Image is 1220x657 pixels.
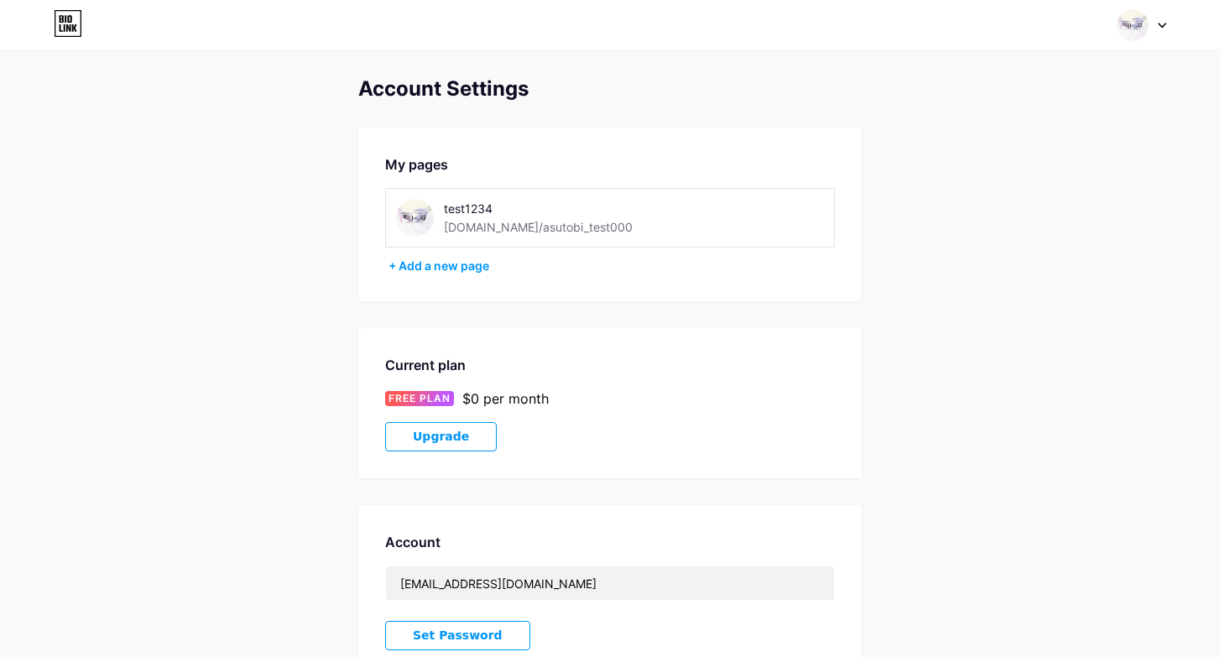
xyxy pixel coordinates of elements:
div: Account Settings [358,77,862,101]
span: FREE PLAN [388,391,451,406]
div: [DOMAIN_NAME]/asutobi_test000 [444,218,633,236]
div: test1234 [444,200,681,217]
div: $0 per month [462,388,549,409]
button: Upgrade [385,422,497,451]
span: Upgrade [413,430,469,444]
input: Email [386,566,834,600]
div: + Add a new page [388,258,835,274]
img: asutobi_test000 [396,199,434,237]
span: Set Password [413,628,503,643]
div: Account [385,532,835,552]
div: My pages [385,154,835,175]
button: Set Password [385,621,530,650]
img: y4y2rnh7 [1117,9,1149,41]
div: Current plan [385,355,835,375]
